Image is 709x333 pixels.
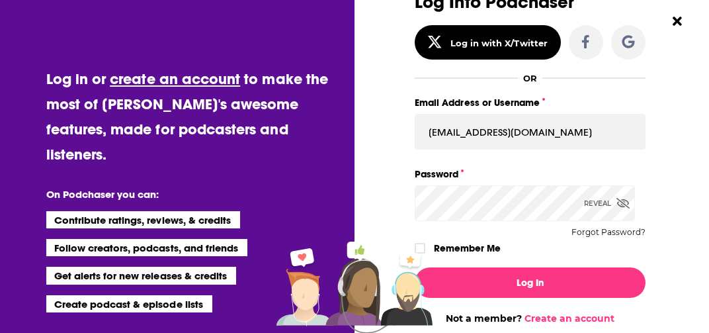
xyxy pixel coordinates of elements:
button: Log In [415,267,645,298]
input: Email Address or Username [415,114,645,150]
li: Get alerts for new releases & credits [46,267,236,284]
div: Reveal [584,185,630,221]
button: Forgot Password? [571,228,646,237]
div: Log in with X/Twitter [450,38,548,48]
li: On Podchaser you can: [46,188,311,201]
label: Email Address or Username [415,94,645,111]
div: Not a member? [415,312,645,324]
li: Contribute ratings, reviews, & credits [46,211,241,228]
label: Remember Me [434,240,501,257]
li: Follow creators, podcasts, and friends [46,239,248,256]
div: OR [523,73,537,83]
button: Close Button [665,9,690,34]
a: create an account [110,70,240,88]
label: Password [415,166,645,183]
a: Create an account [524,312,614,324]
li: Create podcast & episode lists [46,295,212,312]
button: Log in with X/Twitter [415,25,560,60]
